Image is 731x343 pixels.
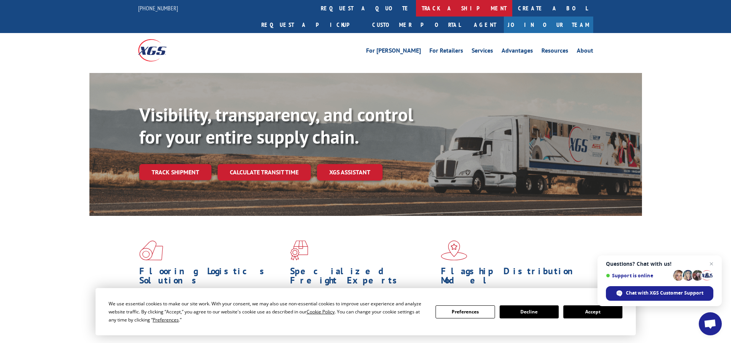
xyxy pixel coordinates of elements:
[436,305,495,318] button: Preferences
[153,316,179,323] span: Preferences
[139,103,413,149] b: Visibility, transparency, and control for your entire supply chain.
[317,164,383,181] a: XGS ASSISTANT
[290,267,435,289] h1: Specialized Freight Experts
[429,48,463,56] a: For Retailers
[707,259,716,268] span: Close chat
[606,286,713,301] div: Chat with XGS Customer Support
[626,290,703,297] span: Chat with XGS Customer Support
[256,17,366,33] a: Request a pickup
[502,48,533,56] a: Advantages
[466,17,504,33] a: Agent
[504,17,593,33] a: Join Our Team
[138,4,178,12] a: [PHONE_NUMBER]
[441,240,467,260] img: xgs-icon-flagship-distribution-model-red
[139,164,211,180] a: Track shipment
[563,305,622,318] button: Accept
[307,308,335,315] span: Cookie Policy
[500,305,559,318] button: Decline
[606,273,670,278] span: Support is online
[699,312,722,335] div: Open chat
[139,240,163,260] img: xgs-icon-total-supply-chain-intelligence-red
[290,240,308,260] img: xgs-icon-focused-on-flooring-red
[366,48,421,56] a: For [PERSON_NAME]
[109,300,426,324] div: We use essential cookies to make our site work. With your consent, we may also use non-essential ...
[577,48,593,56] a: About
[366,17,466,33] a: Customer Portal
[606,261,713,267] span: Questions? Chat with us!
[541,48,568,56] a: Resources
[218,164,311,181] a: Calculate transit time
[472,48,493,56] a: Services
[96,288,636,335] div: Cookie Consent Prompt
[139,267,284,289] h1: Flooring Logistics Solutions
[441,267,586,289] h1: Flagship Distribution Model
